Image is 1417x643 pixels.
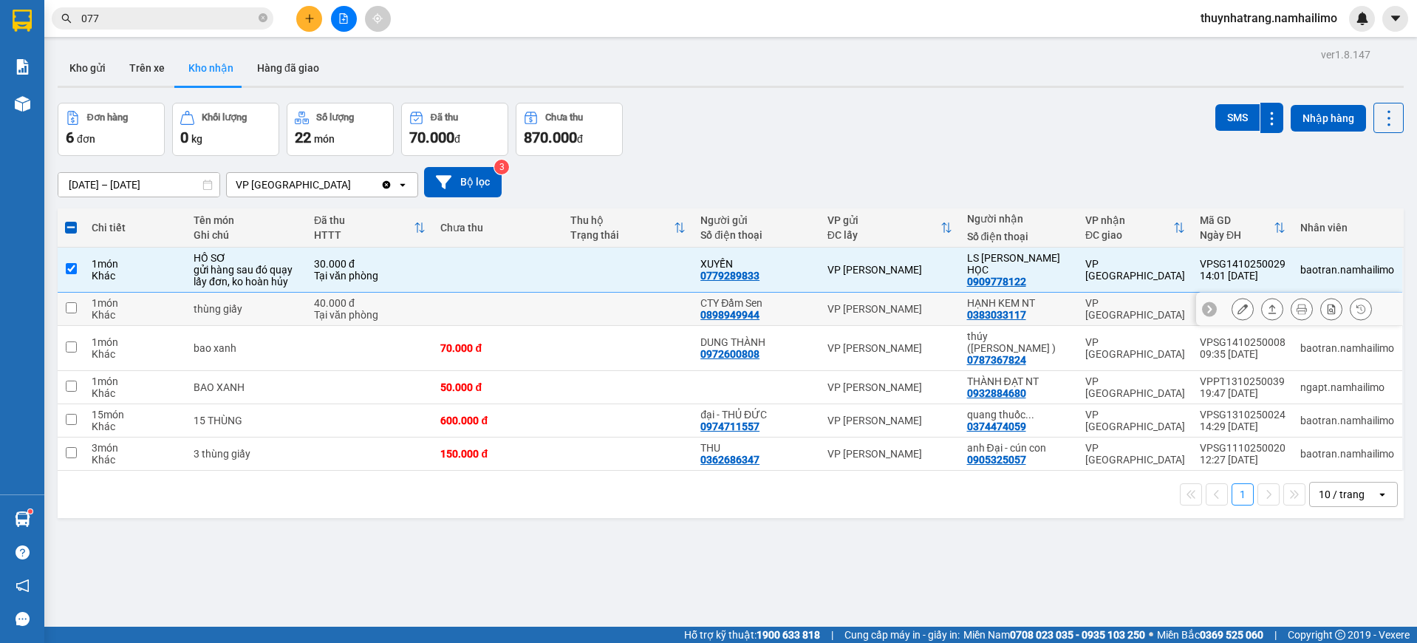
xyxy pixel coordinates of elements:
[700,336,813,348] div: DUNG THÀNH
[259,12,267,26] span: close-circle
[194,264,299,288] div: gửi hàng sau đó quạy lấy đơn, ko hoàn hủy
[16,612,30,626] span: message
[700,348,759,360] div: 0972600808
[314,214,414,226] div: Đã thu
[338,13,349,24] span: file-add
[28,509,33,514] sup: 1
[563,208,693,248] th: Toggle SortBy
[967,454,1026,466] div: 0905325057
[700,409,813,421] div: đại - THỦ ĐỨC
[92,297,179,309] div: 1 món
[58,50,117,86] button: Kho gửi
[1261,298,1283,320] div: Giao hàng
[177,50,245,86] button: Kho nhận
[314,229,414,241] div: HTTT
[570,214,674,226] div: Thu hộ
[1215,104,1260,131] button: SMS
[757,629,820,641] strong: 1900 633 818
[92,270,179,282] div: Khác
[1232,483,1254,506] button: 1
[827,415,952,426] div: VP [PERSON_NAME]
[967,297,1071,309] div: HẠNH KEM NT
[1389,12,1402,25] span: caret-down
[172,103,279,156] button: Khối lượng0kg
[967,442,1071,454] div: anh Đại - cún con
[314,297,426,309] div: 40.000 đ
[314,270,426,282] div: Tại văn phòng
[1200,421,1285,432] div: 14:29 [DATE]
[296,6,322,32] button: plus
[1291,105,1366,132] button: Nhập hàng
[1319,487,1365,502] div: 10 / trang
[440,342,556,354] div: 70.000 đ
[1200,375,1285,387] div: VPPT1310250039
[58,103,165,156] button: Đơn hàng6đơn
[967,409,1071,421] div: quang thuốc 0708001532
[700,297,813,309] div: CTY Đầm Sen
[1085,214,1173,226] div: VP nhận
[827,229,940,241] div: ĐC lấy
[92,336,179,348] div: 1 món
[16,545,30,559] span: question-circle
[1078,208,1192,248] th: Toggle SortBy
[245,50,331,86] button: Hàng đã giao
[194,303,299,315] div: thùng giấy
[202,112,247,123] div: Khối lượng
[372,13,383,24] span: aim
[700,309,759,321] div: 0898949944
[1335,630,1345,640] span: copyright
[700,229,813,241] div: Số điện thoại
[1085,409,1185,432] div: VP [GEOGRAPHIC_DATA]
[194,415,299,426] div: 15 THÙNG
[700,454,759,466] div: 0362686347
[700,270,759,282] div: 0779289833
[259,13,267,22] span: close-circle
[1200,336,1285,348] div: VPSG1410250008
[700,442,813,454] div: THU
[1200,214,1274,226] div: Mã GD
[967,387,1026,399] div: 0932884680
[1232,298,1254,320] div: Sửa đơn hàng
[409,129,454,146] span: 70.000
[1085,297,1185,321] div: VP [GEOGRAPHIC_DATA]
[1382,6,1408,32] button: caret-down
[516,103,623,156] button: Chưa thu870.000đ
[684,627,820,643] span: Hỗ trợ kỹ thuật:
[1149,632,1153,638] span: ⚪️
[1200,270,1285,282] div: 14:01 [DATE]
[967,421,1026,432] div: 0374474059
[92,421,179,432] div: Khác
[967,309,1026,321] div: 0383033117
[117,50,177,86] button: Trên xe
[1300,448,1395,460] div: baotran.namhailimo
[314,258,426,270] div: 30.000 đ
[380,179,392,191] svg: Clear value
[494,160,509,174] sup: 3
[440,222,556,234] div: Chưa thu
[194,214,299,226] div: Tên món
[1192,208,1293,248] th: Toggle SortBy
[1025,409,1034,421] span: ...
[87,112,128,123] div: Đơn hàng
[191,133,202,145] span: kg
[440,415,556,426] div: 600.000 đ
[1200,258,1285,270] div: VPSG1410250029
[1200,442,1285,454] div: VPSG1110250020
[1300,342,1395,354] div: baotran.namhailimo
[1085,442,1185,466] div: VP [GEOGRAPHIC_DATA]
[545,112,583,123] div: Chưa thu
[194,381,299,393] div: BAO XANH
[236,177,351,192] div: VP [GEOGRAPHIC_DATA]
[352,177,354,192] input: Selected VP Nha Trang.
[92,375,179,387] div: 1 món
[180,129,188,146] span: 0
[1085,229,1173,241] div: ĐC giao
[1085,375,1185,399] div: VP [GEOGRAPHIC_DATA]
[58,173,219,197] input: Select a date range.
[92,258,179,270] div: 1 món
[967,354,1026,366] div: 0787367824
[194,448,299,460] div: 3 thùng giấy
[15,59,30,75] img: solution-icon
[92,409,179,421] div: 15 món
[1376,489,1388,500] svg: open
